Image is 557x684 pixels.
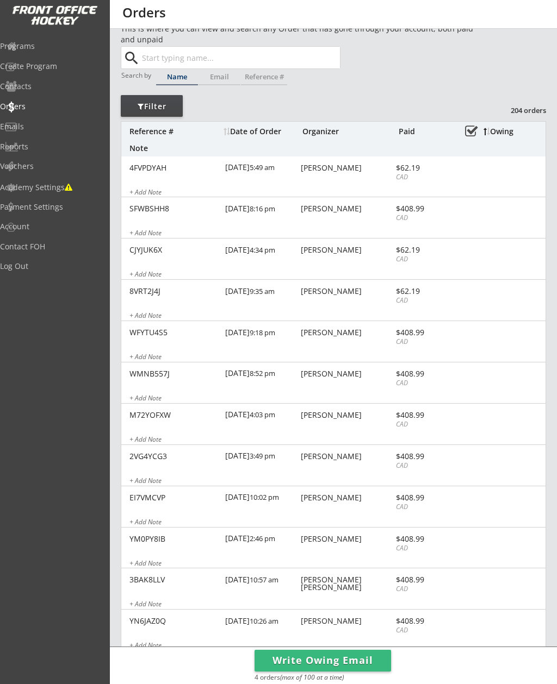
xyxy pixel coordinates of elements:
div: + Add Note [129,519,546,528]
div: Reference # [129,128,218,135]
div: YM0PY8IB [129,535,219,543]
div: [PERSON_NAME] [301,535,393,543]
div: Reference # [241,73,287,80]
div: 204 orders [490,105,546,115]
div: CJYJUK6X [129,246,219,254]
div: [PERSON_NAME] [301,329,393,336]
div: [DATE] [225,197,298,222]
div: Name [156,73,198,80]
div: [DATE] [225,610,298,634]
div: 2VG4YCG3 [129,453,219,460]
em: (max of 100 at a time) [280,673,344,682]
div: [DATE] [225,239,298,263]
div: $408.99 [396,411,454,419]
div: CAD [396,503,454,512]
div: $408.99 [396,535,454,543]
div: Organizer [302,128,396,135]
div: [DATE] [225,321,298,346]
font: 8:16 pm [250,204,275,214]
div: [DATE] [225,445,298,469]
div: + Add Note [129,189,546,198]
div: CAD [396,214,454,223]
div: + Add Note [129,271,546,280]
div: SFWBSHH8 [129,205,219,212]
div: [PERSON_NAME] [PERSON_NAME] [301,576,393,591]
button: Write Owing Email [255,650,391,672]
div: $62.19 [396,246,454,254]
div: Owing [484,128,546,135]
div: 3BAK8LLV [129,576,219,583]
font: 9:18 pm [250,328,275,337]
div: CAD [396,296,454,305]
div: $408.99 [396,617,454,625]
div: 8VRT2J4J [129,287,219,295]
div: + Add Note [129,395,546,404]
font: 8:52 pm [250,368,275,378]
font: 10:02 pm [250,492,279,502]
div: $408.99 [396,494,454,501]
div: [DATE] [225,280,298,304]
div: $408.99 [396,576,454,583]
div: [DATE] [225,404,298,428]
input: Start typing name... [140,47,340,68]
div: WMNB557J [129,370,219,378]
div: Filter [121,101,183,112]
div: [PERSON_NAME] [301,246,393,254]
div: [DATE] [225,156,298,181]
div: [DATE] [225,362,298,387]
div: 4 orders [255,674,386,681]
div: $62.19 [396,287,454,295]
div: + Add Note [129,312,546,321]
div: Date of Order [224,128,300,135]
font: 4:03 pm [250,410,275,419]
div: CAD [396,337,454,347]
div: EI7VMCVP [129,494,219,501]
div: M72YOFXW [129,411,219,419]
div: Paid [399,128,454,135]
font: 5:49 am [250,162,275,172]
div: CAD [396,379,454,388]
div: + Add Note [129,230,546,239]
font: 10:57 am [250,575,278,585]
div: $408.99 [396,329,454,336]
div: Email [199,73,240,80]
div: CAD [396,544,454,553]
div: CAD [396,461,454,470]
div: CAD [396,420,454,429]
div: + Add Note [129,354,546,362]
div: [PERSON_NAME] [301,164,393,172]
div: + Add Note [129,560,546,569]
font: 2:46 pm [250,534,275,543]
div: [DATE] [225,486,298,511]
div: $62.19 [396,164,454,172]
div: [PERSON_NAME] [301,617,393,625]
div: $408.99 [396,370,454,378]
div: This is where you can view and search any Order that has gone through your account, both paid and... [121,23,484,45]
div: CAD [396,626,454,635]
font: 10:26 am [250,616,278,626]
div: [DATE] [225,568,298,593]
div: Search by [121,72,152,79]
div: [PERSON_NAME] [301,494,393,501]
div: $408.99 [396,205,454,212]
button: search [122,49,140,67]
div: [PERSON_NAME] [301,205,393,212]
div: + Add Note [129,478,546,486]
div: CAD [396,173,454,182]
font: 4:34 pm [250,245,275,255]
div: [PERSON_NAME] [301,370,393,378]
div: $408.99 [396,453,454,460]
font: 9:35 am [250,286,275,296]
div: WFYTU4S5 [129,329,219,336]
div: + Add Note [129,601,546,610]
div: [PERSON_NAME] [301,453,393,460]
div: [DATE] [225,528,298,552]
div: + Add Note [129,642,546,651]
div: CAD [396,255,454,264]
div: YN6JAZ0Q [129,617,219,625]
font: 3:49 pm [250,451,275,461]
div: + Add Note [129,436,546,445]
div: CAD [396,585,454,594]
div: [PERSON_NAME] [301,411,393,419]
div: [PERSON_NAME] [301,287,393,295]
